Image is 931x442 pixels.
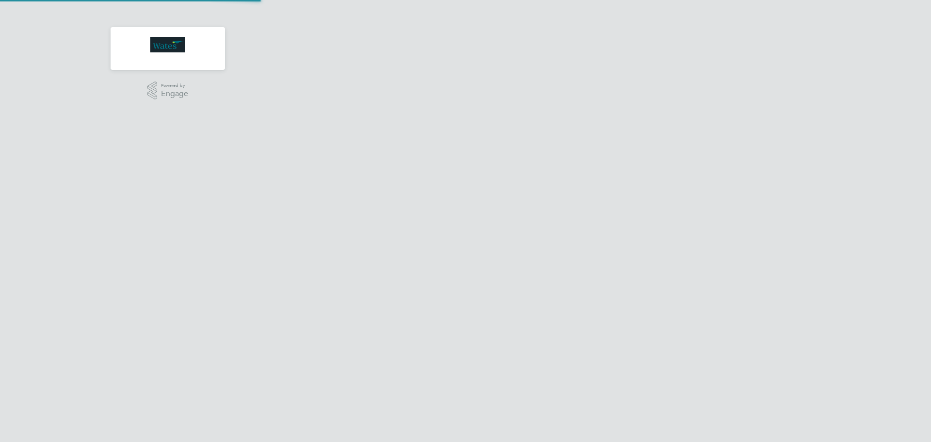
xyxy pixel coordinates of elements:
span: Engage [161,90,188,98]
a: Powered byEngage [147,82,189,100]
a: Go to home page [122,37,213,52]
img: wates-logo-retina.png [150,37,185,52]
nav: Main navigation [111,27,225,70]
span: Powered by [161,82,188,90]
